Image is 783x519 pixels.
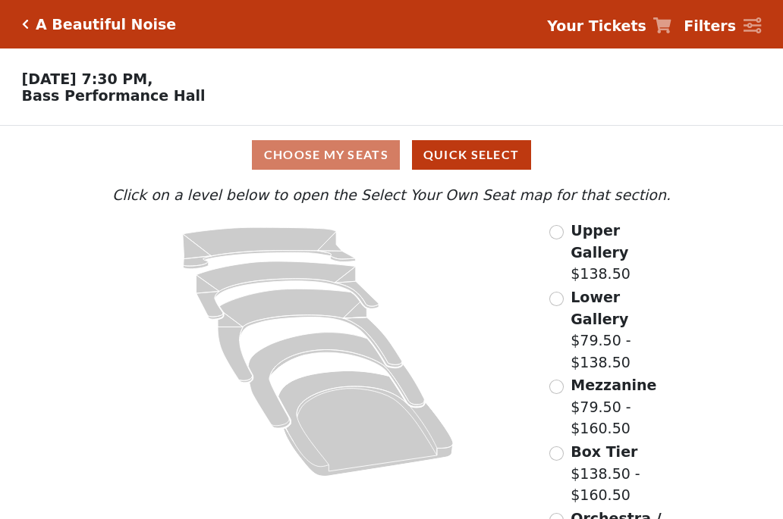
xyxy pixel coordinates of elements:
[108,184,675,206] p: Click on a level below to open the Select Your Own Seat map for that section.
[571,220,675,285] label: $138.50
[684,15,761,37] a: Filters
[571,286,675,373] label: $79.50 - $138.50
[183,227,356,269] path: Upper Gallery - Seats Available: 295
[571,443,637,460] span: Box Tier
[278,371,454,477] path: Orchestra / Parterre Circle - Seats Available: 24
[571,374,675,439] label: $79.50 - $160.50
[22,19,29,30] a: Click here to go back to filters
[571,441,675,506] label: $138.50 - $160.50
[684,17,736,34] strong: Filters
[36,16,176,33] h5: A Beautiful Noise
[571,377,656,393] span: Mezzanine
[571,222,628,261] span: Upper Gallery
[547,17,646,34] strong: Your Tickets
[547,15,671,37] a: Your Tickets
[412,140,531,170] button: Quick Select
[571,289,628,327] span: Lower Gallery
[197,261,379,319] path: Lower Gallery - Seats Available: 74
